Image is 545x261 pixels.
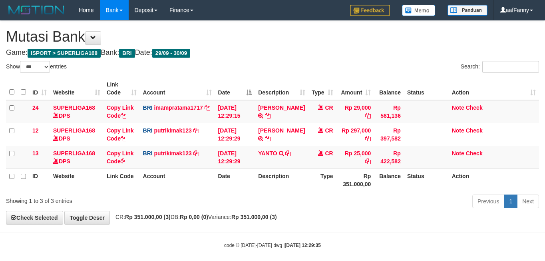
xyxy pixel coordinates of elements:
td: DPS [50,100,103,123]
td: Rp 29,000 [336,100,374,123]
span: ISPORT > SUPERLIGA168 [28,49,101,58]
th: Status [404,77,449,100]
span: BRI [143,127,153,134]
th: Date: activate to sort column descending [215,77,255,100]
span: BRI [119,49,135,58]
td: DPS [50,146,103,169]
th: Action [449,169,539,191]
a: Copy imampratama1717 to clipboard [205,104,210,111]
td: Rp 25,000 [336,146,374,169]
a: Check [466,127,483,134]
a: SUPERLIGA168 [53,127,95,134]
input: Search: [482,61,539,73]
a: Copy putrikimak123 to clipboard [193,150,199,157]
th: Link Code [103,169,140,191]
span: 12 [32,127,39,134]
th: Date [215,169,255,191]
a: SUPERLIGA168 [53,104,95,111]
th: Website [50,169,103,191]
a: Check [466,150,483,157]
a: Copy FAKHRI HUSAINI to clipboard [265,135,271,142]
strong: Rp 351.000,00 (3) [125,214,171,220]
th: Description: activate to sort column ascending [255,77,308,100]
th: Account: activate to sort column ascending [140,77,215,100]
a: YANTO [258,150,277,157]
span: 29/09 - 30/09 [152,49,191,58]
label: Search: [461,61,539,73]
span: CR [325,150,333,157]
th: Type [308,169,336,191]
a: Copy Link Code [107,150,134,165]
select: Showentries [20,61,50,73]
a: Copy putrikimak123 to clipboard [193,127,199,134]
label: Show entries [6,61,67,73]
td: DPS [50,123,103,146]
td: [DATE] 12:29:29 [215,146,255,169]
a: Copy Rp 29,000 to clipboard [365,112,371,119]
a: Copy Link Code [107,104,134,119]
span: CR: DB: Variance: [111,214,277,220]
th: Link Code: activate to sort column ascending [103,77,140,100]
td: Rp 397,582 [374,123,404,146]
a: 1 [504,195,517,208]
th: Amount: activate to sort column ascending [336,77,374,100]
td: Rp 297,000 [336,123,374,146]
th: Balance [374,169,404,191]
th: ID: activate to sort column ascending [29,77,50,100]
th: Description [255,169,308,191]
a: Next [517,195,539,208]
a: Note [452,104,464,111]
a: Check [466,104,483,111]
h1: Mutasi Bank [6,29,539,45]
img: Feedback.jpg [350,5,390,16]
h4: Game: Bank: Date: [6,49,539,57]
img: MOTION_logo.png [6,4,67,16]
a: Previous [472,195,504,208]
a: Copy IFIK SUHARTONO to clipboard [265,112,271,119]
a: Copy Rp 25,000 to clipboard [365,158,371,165]
a: Copy Rp 297,000 to clipboard [365,135,371,142]
td: Rp 422,582 [374,146,404,169]
img: Button%20Memo.svg [402,5,436,16]
th: Rp 351.000,00 [336,169,374,191]
a: putrikimak123 [154,150,192,157]
th: Balance [374,77,404,100]
span: 24 [32,104,39,111]
span: CR [325,127,333,134]
th: Type: activate to sort column ascending [308,77,336,100]
a: SUPERLIGA168 [53,150,95,157]
div: Showing 1 to 3 of 3 entries [6,194,221,205]
a: Toggle Descr [64,211,110,225]
span: BRI [143,150,153,157]
span: 13 [32,150,39,157]
a: Note [452,150,464,157]
a: Note [452,127,464,134]
th: Website: activate to sort column ascending [50,77,103,100]
a: [PERSON_NAME] [258,127,305,134]
th: ID [29,169,50,191]
th: Action: activate to sort column ascending [449,77,539,100]
td: [DATE] 12:29:15 [215,100,255,123]
a: putrikimak123 [154,127,192,134]
span: BRI [143,104,153,111]
a: Copy YANTO to clipboard [285,150,291,157]
img: panduan.png [448,5,487,16]
td: Rp 581,136 [374,100,404,123]
a: Copy Link Code [107,127,134,142]
td: [DATE] 12:29:29 [215,123,255,146]
strong: Rp 0,00 (0) [180,214,208,220]
strong: Rp 351.000,00 (3) [231,214,277,220]
th: Account [140,169,215,191]
a: imampratama1717 [154,104,203,111]
th: Status [404,169,449,191]
a: Check Selected [6,211,63,225]
span: CR [325,104,333,111]
a: [PERSON_NAME] [258,104,305,111]
small: code © [DATE]-[DATE] dwg | [224,243,321,248]
strong: [DATE] 12:29:35 [285,243,321,248]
